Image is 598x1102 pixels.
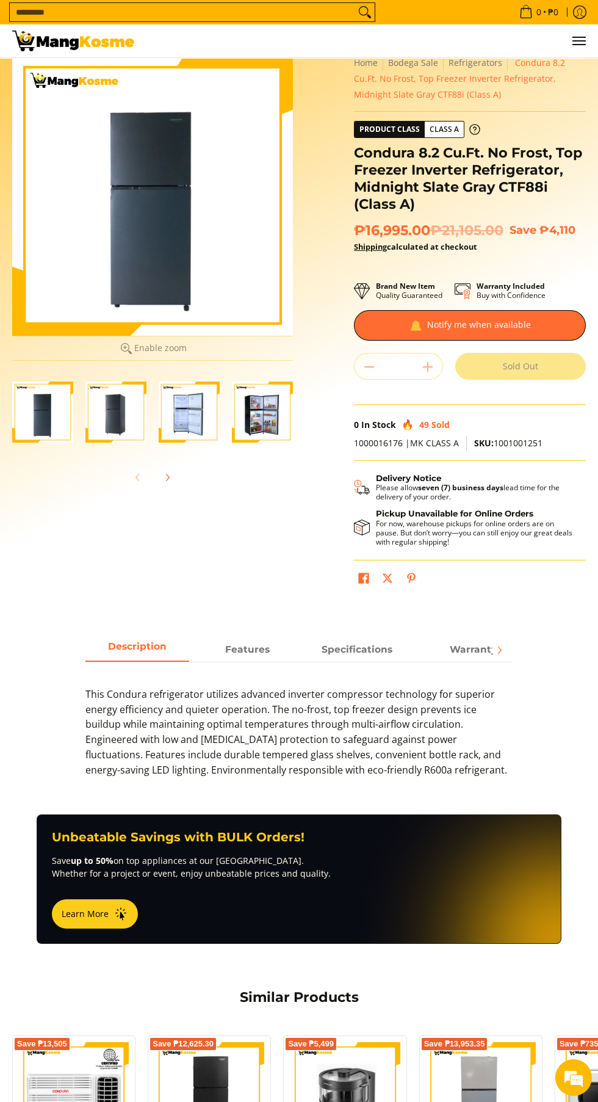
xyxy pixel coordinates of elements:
[195,639,299,661] a: Description 1
[354,419,359,430] span: 0
[85,662,513,790] div: Description
[225,643,270,655] strong: Features
[510,223,536,236] span: Save
[450,643,497,655] strong: Warranty
[354,57,378,68] a: Home
[85,639,189,661] a: Description
[355,121,425,137] span: Product Class
[288,1040,334,1048] span: Save ₱5,499
[71,855,113,866] strong: up to 50%
[430,222,503,239] del: ₱21,105.00
[85,988,513,1006] h2: Similar Products
[376,473,441,483] strong: Delivery Notice
[516,5,562,19] span: •
[354,473,574,502] button: Shipping & Delivery
[354,437,459,449] span: 1000016176 |MK CLASS A
[354,241,387,252] a: Shipping
[85,639,189,660] span: Description
[354,241,477,252] strong: calculated at checkout
[421,639,525,661] a: Description 3
[37,814,561,944] a: Unbeatable Savings with BULK Orders! Saveup to 50%on top appliances at our [GEOGRAPHIC_DATA]. Whe...
[354,55,586,102] nav: Breadcrumbs
[85,687,513,790] p: This Condura refrigerator utilizes advanced inverter compressor technology for superior energy ef...
[134,343,187,353] span: Enable zoom
[354,222,503,239] span: ₱16,995.00
[403,570,420,590] a: Pin on Pinterest
[146,24,586,57] ul: Customer Navigation
[305,639,409,661] a: Description 2
[474,437,542,449] span: 1001001251
[477,281,545,291] strong: Warranty Included
[361,419,396,430] span: In Stock
[376,483,574,501] p: Please allow lead time for the delivery of your order.
[232,382,293,443] img: Condura 8.2 Cu.Ft. No Frost, Top Freezer Inverter Refrigerator, Midnight Slate Gray CTF88i (Class...
[146,24,586,57] nav: Main Menu
[85,382,146,443] img: Condura 8.2 Cu.Ft. No Frost, Top Freezer Inverter Refrigerator, Midnight Slate Gray CTF88i (Class...
[419,419,429,430] span: 49
[571,24,586,57] button: Menu
[355,570,372,590] a: Share on Facebook
[354,144,586,212] h1: Condura 8.2 Cu.Ft. No Frost, Top Freezer Inverter Refrigerator, Midnight Slate Gray CTF88i (Class A)
[424,1040,485,1048] span: Save ₱13,953.35
[376,519,574,546] p: For now, warehouse pickups for online orders are on pause. But don’t worry—you can still enjoy ou...
[388,57,438,68] a: Bodega Sale
[354,57,565,100] span: Condura 8.2 Cu.Ft. No Frost, Top Freezer Inverter Refrigerator, Midnight Slate Gray CTF88i (Class A)
[477,281,546,300] p: Buy with Confidence
[376,509,533,518] strong: Pickup Unavailable for Online Orders
[12,31,134,51] img: Condura 8.2 Cu.Ft. No Frost, Top Freezer Inverter Refrigerator, Midnig | Mang Kosme
[486,637,513,664] button: Next
[474,437,494,449] span: SKU:
[154,464,181,491] button: Next
[448,57,502,68] a: Refrigerators
[52,854,546,880] p: Save on top appliances at our [GEOGRAPHIC_DATA]. Whether for a project or event, enjoy unbeatable...
[354,121,480,138] a: Product Class Class A
[12,336,293,361] button: Enable zoom
[355,3,375,21] button: Search
[546,8,560,16] span: ₱0
[12,382,73,443] img: Condura 8.2 Cu.Ft. No Frost, Top Freezer Inverter Refrigerator, Midnight Slate Gray CTF88i (Class...
[159,382,220,443] img: Condura 8.2 Cu.Ft. No Frost, Top Freezer Inverter Refrigerator, Midnight Slate Gray CTF88i (Class...
[17,1040,67,1048] span: Save ₱13,505
[153,1040,214,1048] span: Save ₱12,625.30
[322,643,392,655] strong: Specifications
[376,281,442,300] p: Quality Guaranteed
[379,570,396,590] a: Post on X
[431,419,450,430] span: Sold
[52,899,138,929] button: Learn More
[535,8,543,16] span: 0
[425,122,464,137] span: Class A
[418,482,503,493] strong: seven (7) business days
[52,830,546,845] h3: Unbeatable Savings with BULK Orders!
[376,281,435,291] strong: Brand New Item
[539,223,575,236] span: ₱4,110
